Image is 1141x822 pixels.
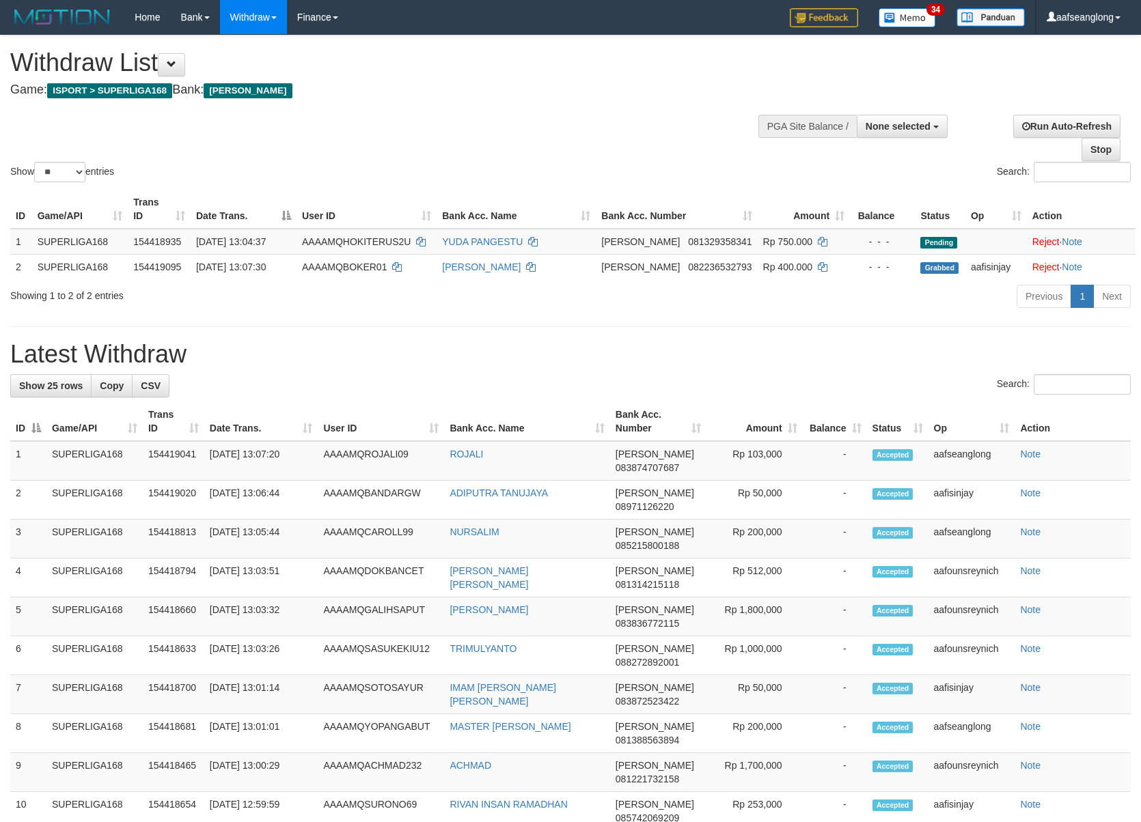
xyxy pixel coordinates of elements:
td: aafseanglong [929,441,1015,481]
span: [PERSON_NAME] [616,721,694,732]
a: Run Auto-Refresh [1013,115,1121,138]
span: [PERSON_NAME] [616,760,694,771]
span: Copy 081314215118 to clipboard [616,579,679,590]
td: aafisinjay [965,254,1027,279]
td: AAAAMQCAROLL99 [318,520,444,558]
a: Note [1020,526,1041,537]
th: Trans ID: activate to sort column ascending [143,402,204,441]
td: AAAAMQSOTOSAYUR [318,675,444,714]
span: [PERSON_NAME] [616,799,694,810]
span: [PERSON_NAME] [601,236,680,247]
span: [PERSON_NAME] [204,83,292,98]
td: [DATE] 13:05:44 [204,520,318,558]
td: 154418660 [143,597,204,636]
td: - [803,597,867,636]
td: aafounsreynich [929,753,1015,792]
a: [PERSON_NAME] [450,604,528,615]
span: ISPORT > SUPERLIGA168 [47,83,172,98]
td: AAAAMQGALIHSAPUT [318,597,444,636]
td: SUPERLIGA168 [46,675,143,714]
span: Copy 081329358341 to clipboard [688,236,752,247]
td: [DATE] 13:01:14 [204,675,318,714]
th: Action [1027,190,1136,229]
td: SUPERLIGA168 [46,441,143,481]
span: Pending [920,237,957,249]
a: Note [1020,682,1041,693]
td: 154418794 [143,558,204,597]
td: 1 [10,441,46,481]
a: Note [1020,760,1041,771]
td: aafseanglong [929,714,1015,753]
span: Copy 082236532793 to clipboard [688,261,752,272]
a: RIVAN INSAN RAMADHAN [450,799,567,810]
th: Amount: activate to sort column ascending [758,190,851,229]
span: Copy 081388563894 to clipboard [616,735,679,746]
a: Note [1020,721,1041,732]
td: SUPERLIGA168 [46,636,143,675]
td: Rp 1,700,000 [706,753,803,792]
td: - [803,481,867,520]
div: Showing 1 to 2 of 2 entries [10,283,465,302]
td: Rp 512,000 [706,558,803,597]
span: Accepted [872,566,913,578]
span: Copy 083872523422 to clipboard [616,696,679,707]
div: - - - [855,235,909,249]
a: [PERSON_NAME] [442,261,521,272]
span: CSV [141,380,161,391]
td: - [803,714,867,753]
a: NURSALIM [450,526,499,537]
span: [DATE] 13:07:30 [196,261,266,272]
td: 154419041 [143,441,204,481]
span: 154419095 [133,261,181,272]
td: [DATE] 13:01:01 [204,714,318,753]
span: Copy 081221732158 to clipboard [616,774,679,784]
td: aafisinjay [929,675,1015,714]
span: Show 25 rows [19,380,83,391]
td: SUPERLIGA168 [46,597,143,636]
a: Note [1062,261,1082,272]
th: Status: activate to sort column ascending [867,402,929,441]
a: TRIMULYANTO [450,643,517,654]
th: Date Trans.: activate to sort column ascending [204,402,318,441]
td: · [1027,254,1136,279]
a: Reject [1032,261,1060,272]
a: [PERSON_NAME] [PERSON_NAME] [450,565,528,590]
button: None selected [857,115,948,138]
th: Bank Acc. Name: activate to sort column ascending [437,190,596,229]
td: 2 [10,254,32,279]
th: Game/API: activate to sort column ascending [32,190,128,229]
span: [PERSON_NAME] [616,526,694,537]
span: [PERSON_NAME] [616,487,694,498]
span: Copy 085215800188 to clipboard [616,540,679,551]
td: - [803,636,867,675]
td: 7 [10,675,46,714]
td: - [803,675,867,714]
span: 34 [926,3,945,16]
h1: Latest Withdraw [10,341,1131,368]
td: 154418633 [143,636,204,675]
a: Note [1020,643,1041,654]
span: Copy 08971126220 to clipboard [616,501,674,512]
td: Rp 50,000 [706,481,803,520]
td: 5 [10,597,46,636]
a: IMAM [PERSON_NAME] [PERSON_NAME] [450,682,556,707]
input: Search: [1034,374,1131,395]
td: [DATE] 13:03:51 [204,558,318,597]
td: AAAAMQBANDARGW [318,481,444,520]
a: 1 [1071,285,1094,308]
span: Rp 400.000 [763,261,812,272]
span: Accepted [872,605,913,616]
span: Grabbed [920,262,959,274]
a: YUDA PANGESTU [442,236,523,247]
td: AAAAMQACHMAD232 [318,753,444,792]
td: aafounsreynich [929,597,1015,636]
div: PGA Site Balance / [758,115,857,138]
span: Accepted [872,683,913,694]
th: Bank Acc. Name: activate to sort column ascending [444,402,609,441]
td: SUPERLIGA168 [46,520,143,558]
span: Accepted [872,799,913,811]
td: - [803,558,867,597]
img: Feedback.jpg [790,8,858,27]
span: [DATE] 13:04:37 [196,236,266,247]
span: Copy [100,380,124,391]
